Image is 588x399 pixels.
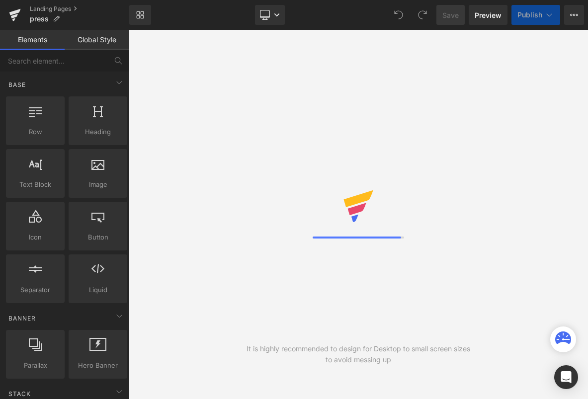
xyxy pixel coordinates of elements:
[72,179,124,190] span: Image
[554,365,578,389] div: Open Intercom Messenger
[72,127,124,137] span: Heading
[30,15,49,23] span: press
[475,10,502,20] span: Preview
[72,232,124,242] span: Button
[72,285,124,295] span: Liquid
[511,5,560,25] button: Publish
[517,11,542,19] span: Publish
[389,5,409,25] button: Undo
[129,5,151,25] a: New Library
[72,360,124,371] span: Hero Banner
[7,80,27,89] span: Base
[7,389,32,399] span: Stack
[65,30,129,50] a: Global Style
[9,232,62,242] span: Icon
[564,5,584,25] button: More
[442,10,459,20] span: Save
[7,314,37,323] span: Banner
[469,5,507,25] a: Preview
[413,5,432,25] button: Redo
[9,127,62,137] span: Row
[9,360,62,371] span: Parallax
[9,285,62,295] span: Separator
[30,5,129,13] a: Landing Pages
[244,343,473,365] div: It is highly recommended to design for Desktop to small screen sizes to avoid messing up
[9,179,62,190] span: Text Block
